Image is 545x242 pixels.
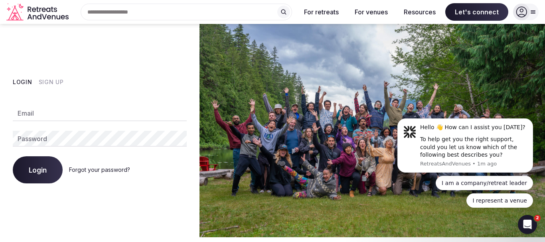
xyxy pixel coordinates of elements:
[385,111,545,212] iframe: Intercom notifications message
[518,215,537,234] iframe: Intercom live chat
[348,3,394,21] button: For venues
[6,3,70,21] svg: Retreats and Venues company logo
[199,24,545,237] img: My Account Background
[445,3,508,21] span: Let's connect
[13,78,32,86] button: Login
[397,3,442,21] button: Resources
[29,166,47,174] span: Login
[298,3,345,21] button: For retreats
[13,156,63,183] button: Login
[39,78,64,86] button: Sign Up
[534,215,541,221] span: 2
[69,166,130,173] a: Forgot your password?
[6,3,70,21] a: Visit the homepage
